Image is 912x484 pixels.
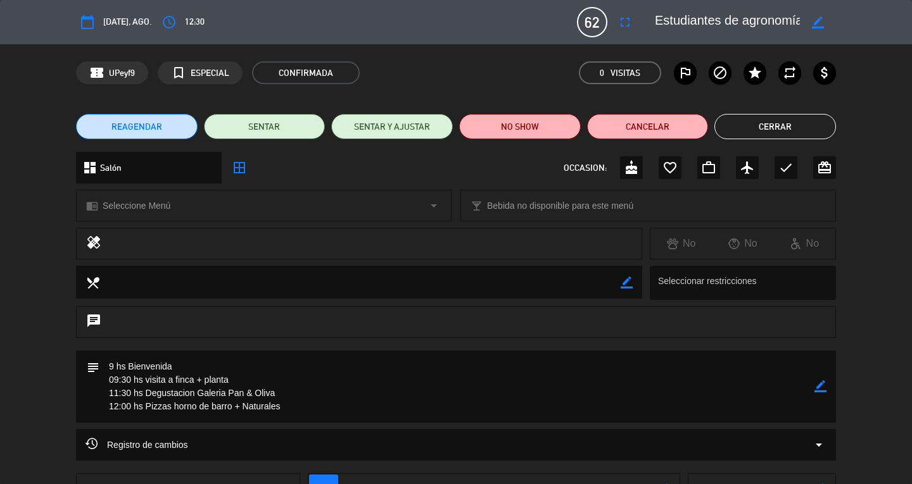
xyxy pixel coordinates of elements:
button: REAGENDAR [76,114,198,139]
i: calendar_today [80,15,95,30]
i: favorite_border [662,160,678,175]
i: chrome_reader_mode [86,200,98,212]
i: subject [85,360,99,374]
i: border_all [232,160,247,175]
i: attach_money [817,65,832,80]
button: calendar_today [76,11,99,34]
span: [DATE], ago. [103,15,151,29]
i: arrow_drop_down [426,198,441,213]
i: arrow_drop_down [811,437,826,452]
i: border_color [814,380,826,392]
i: local_bar [471,200,483,212]
i: chat [86,313,101,331]
button: NO SHOW [459,114,581,139]
span: Registro de cambios [85,437,188,452]
i: star [747,65,763,80]
button: Cerrar [714,114,836,139]
i: check [778,160,794,175]
span: OCCASION: [564,161,607,175]
span: Salón [100,161,122,175]
button: SENTAR Y AJUSTAR [331,114,453,139]
button: access_time [158,11,180,34]
i: border_color [812,16,824,28]
i: border_color [621,276,633,289]
i: fullscreen [617,15,633,30]
button: fullscreen [614,11,636,34]
span: Bebida no disponible para este menú [487,199,633,213]
span: ESPECIAL [191,66,229,80]
i: work_outline [701,160,716,175]
span: CONFIRMADA [252,61,360,84]
div: No [774,235,835,252]
div: No [712,235,773,252]
i: card_giftcard [817,160,832,175]
i: block [712,65,728,80]
i: access_time [161,15,177,30]
span: Seleccione Menú [103,199,170,213]
span: UPeyf9 [109,66,135,80]
em: Visitas [611,66,640,80]
i: dashboard [82,160,98,175]
i: airplanemode_active [740,160,755,175]
span: confirmation_number [89,65,104,80]
i: local_dining [85,275,99,289]
i: turned_in_not [171,65,186,80]
button: Cancelar [587,114,709,139]
button: SENTAR [204,114,326,139]
span: 12:30 [185,15,205,29]
span: REAGENDAR [111,120,162,133]
div: No [650,235,712,252]
span: 62 [577,7,607,37]
i: repeat [782,65,797,80]
i: cake [624,160,639,175]
i: healing [86,235,101,252]
i: outlined_flag [678,65,693,80]
span: 0 [600,66,604,80]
